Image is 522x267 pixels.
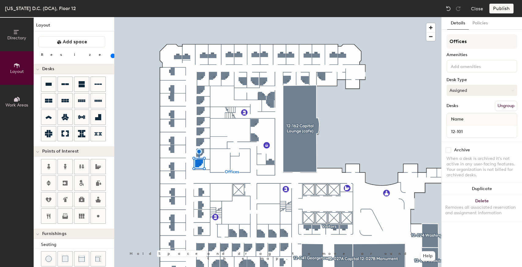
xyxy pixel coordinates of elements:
h1: Layout [34,22,114,31]
button: DeleteRemoves all associated reservation and assignment information [442,195,522,222]
button: Cushion [57,251,73,266]
span: Name [448,114,467,125]
button: Couch (corner) [91,251,106,266]
span: Furnishings [42,231,66,236]
span: Directory [7,35,26,41]
div: Removes all associated reservation and assignment information [445,205,518,216]
img: Cushion [62,256,68,262]
button: Assigned [446,85,517,96]
span: Points of Interest [42,149,79,154]
button: Policies [469,17,491,30]
span: Work Areas [6,103,28,108]
div: Desks [446,103,458,108]
img: Stool [46,256,52,262]
button: Help [420,251,435,261]
span: Add space [63,39,87,45]
img: Redo [455,5,461,12]
div: Resize [41,52,109,57]
span: Layout [10,69,24,74]
img: Couch (corner) [95,256,101,262]
button: Add space [39,36,105,47]
button: Ungroup [495,101,517,111]
div: [US_STATE] D.C. (DCA), Floor 12 [5,5,76,12]
img: Couch (middle) [79,256,85,262]
button: Close [471,4,483,13]
div: Seating [41,241,114,248]
button: Couch (middle) [74,251,89,266]
div: Desk Type [446,78,517,82]
input: Add amenities [450,62,505,70]
span: Desks [42,67,54,71]
img: Undo [445,5,451,12]
button: Duplicate [442,183,522,195]
button: Details [447,17,469,30]
div: When a desk is archived it's not active in any user-facing features. Your organization is not bil... [446,156,517,178]
div: Archive [454,148,470,153]
button: Stool [41,251,56,266]
input: Unnamed desk [448,127,516,136]
div: Amenities [446,52,517,57]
